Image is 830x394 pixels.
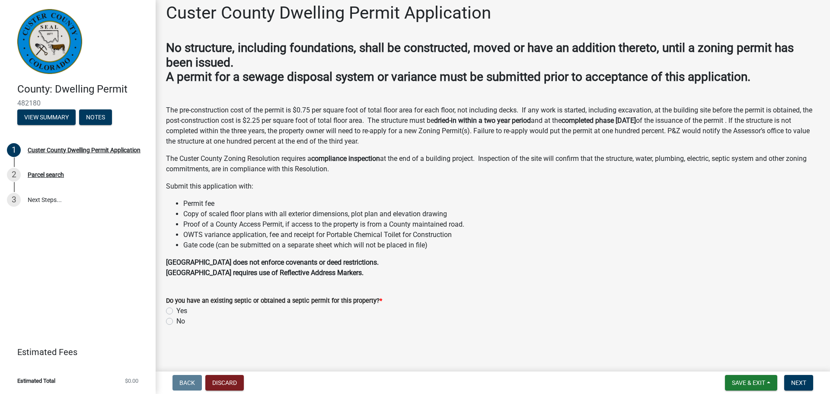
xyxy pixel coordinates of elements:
label: No [176,316,185,327]
span: Next [791,379,806,386]
strong: [GEOGRAPHIC_DATA] requires use of Reflective Address Markers. [166,269,364,277]
wm-modal-confirm: Summary [17,114,76,121]
span: Estimated Total [17,378,55,384]
div: 2 [7,168,21,182]
div: Custer County Dwelling Permit Application [28,147,140,153]
span: Save & Exit [732,379,765,386]
h4: County: Dwelling Permit [17,83,149,96]
strong: dried-in within a two year period [434,116,531,125]
strong: No structure, including foundations, shall be constructed, moved or have an addition thereto, unt... [166,41,794,70]
button: Next [784,375,813,391]
p: The pre-construction cost of the permit is $0.75 per square foot of total floor area for each flo... [166,105,820,147]
div: 1 [7,143,21,157]
strong: compliance inspection [311,154,380,163]
span: $0.00 [125,378,138,384]
span: Back [179,379,195,386]
a: Estimated Fees [7,343,142,361]
li: Proof of a County Access Permit, if access to the property is from a County maintained road. [183,219,820,230]
span: 482180 [17,99,138,107]
wm-modal-confirm: Notes [79,114,112,121]
button: View Summary [17,109,76,125]
label: Do you have an existing septic or obtained a septic permit for this property? [166,298,382,304]
button: Discard [205,375,244,391]
div: 3 [7,193,21,207]
div: Parcel search [28,172,64,178]
li: Copy of scaled floor plans with all exterior dimensions, plot plan and elevation drawing [183,209,820,219]
strong: completed phase [DATE] [562,116,636,125]
li: Permit fee [183,199,820,209]
h1: Custer County Dwelling Permit Application [166,3,491,23]
button: Save & Exit [725,375,777,391]
strong: A permit for a sewage disposal system or variance must be submitted prior to acceptance of this a... [166,70,750,84]
button: Back [172,375,202,391]
strong: [GEOGRAPHIC_DATA] does not enforce covenants or deed restrictions. [166,258,379,266]
li: Gate code (can be submitted on a separate sheet which will not be placed in file) [183,240,820,250]
label: Yes [176,306,187,316]
p: Submit this application with: [166,181,820,192]
img: Custer County, Colorado [17,9,82,74]
li: OWTS variance application, fee and receipt for Portable Chemical Toilet for Construction [183,230,820,240]
p: The Custer County Zoning Resolution requires a at the end of a building project. Inspection of th... [166,154,820,174]
button: Notes [79,109,112,125]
